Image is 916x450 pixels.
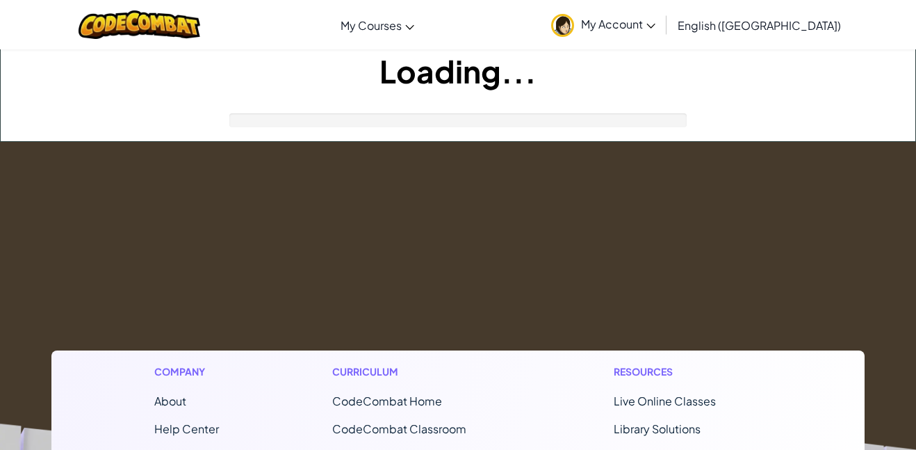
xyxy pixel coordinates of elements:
[678,18,841,33] span: English ([GEOGRAPHIC_DATA])
[332,364,500,379] h1: Curriculum
[79,10,200,39] img: CodeCombat logo
[614,394,716,408] a: Live Online Classes
[334,6,421,44] a: My Courses
[332,421,466,436] a: CodeCombat Classroom
[154,421,219,436] a: Help Center
[551,14,574,37] img: avatar
[332,394,442,408] span: CodeCombat Home
[614,421,701,436] a: Library Solutions
[581,17,655,31] span: My Account
[671,6,848,44] a: English ([GEOGRAPHIC_DATA])
[341,18,402,33] span: My Courses
[544,3,662,47] a: My Account
[154,394,186,408] a: About
[1,49,915,93] h1: Loading...
[614,364,762,379] h1: Resources
[154,364,219,379] h1: Company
